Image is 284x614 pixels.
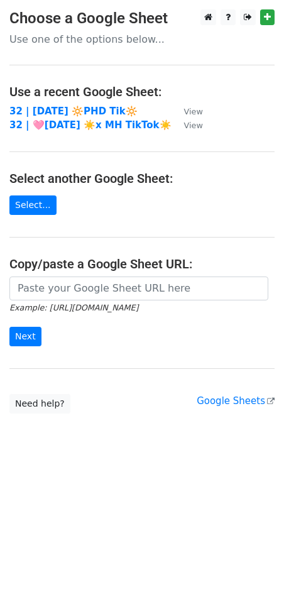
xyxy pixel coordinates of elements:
[197,395,275,407] a: Google Sheets
[9,119,172,131] a: 32 | 🩷[DATE] ☀️x MH TikTok☀️
[172,106,203,117] a: View
[172,119,203,131] a: View
[9,394,70,414] a: Need help?
[9,106,138,117] a: 32 | [DATE] 🔆PHD Tik🔆
[9,256,275,271] h4: Copy/paste a Google Sheet URL:
[9,277,268,300] input: Paste your Google Sheet URL here
[9,84,275,99] h4: Use a recent Google Sheet:
[9,327,41,346] input: Next
[9,33,275,46] p: Use one of the options below...
[184,121,203,130] small: View
[9,171,275,186] h4: Select another Google Sheet:
[9,303,138,312] small: Example: [URL][DOMAIN_NAME]
[221,554,284,614] iframe: Chat Widget
[9,9,275,28] h3: Choose a Google Sheet
[184,107,203,116] small: View
[9,195,57,215] a: Select...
